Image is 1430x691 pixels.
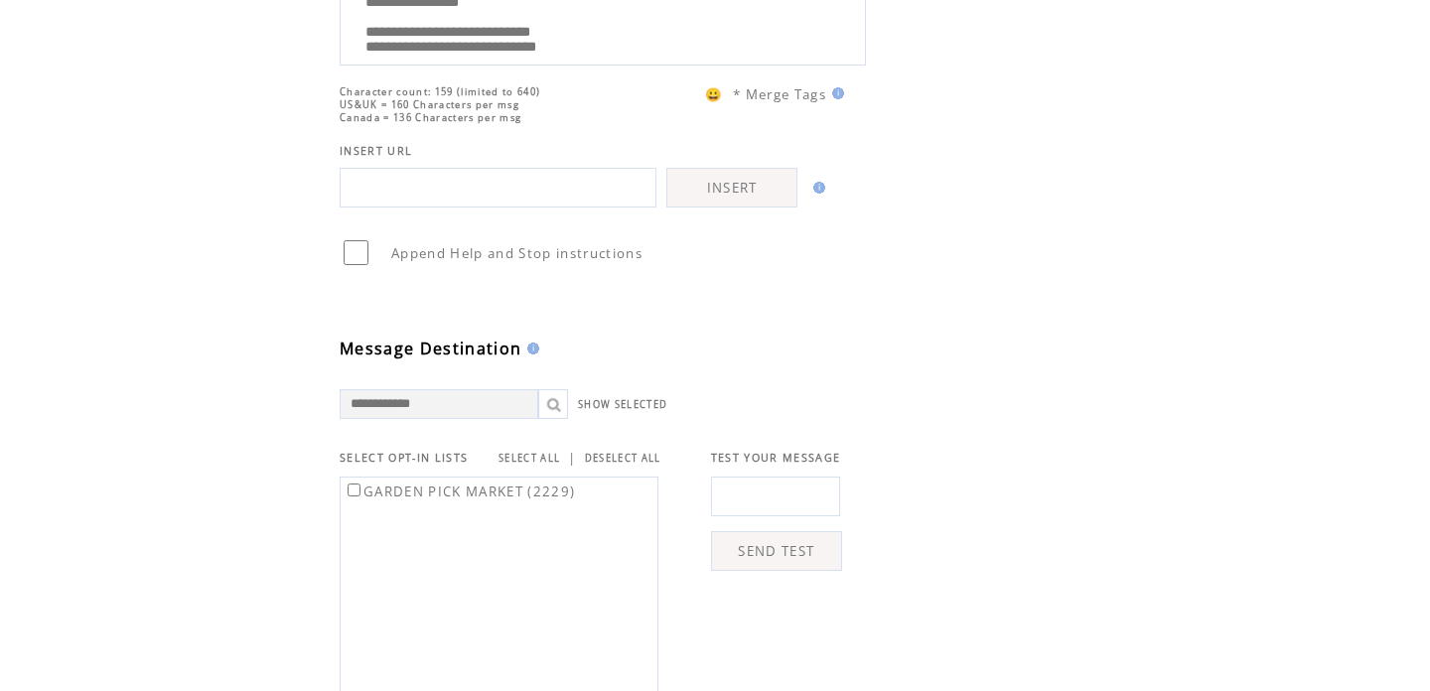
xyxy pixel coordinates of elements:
[568,449,576,467] span: |
[499,452,560,465] a: SELECT ALL
[666,168,797,207] a: INSERT
[585,452,661,465] a: DESELECT ALL
[711,451,841,465] span: TEST YOUR MESSAGE
[733,85,826,103] span: * Merge Tags
[705,85,723,103] span: 😀
[711,531,842,571] a: SEND TEST
[521,343,539,354] img: help.gif
[344,483,575,500] label: GARDEN PICK MARKET (2229)
[340,338,521,359] span: Message Destination
[578,398,667,411] a: SHOW SELECTED
[340,144,412,158] span: INSERT URL
[826,87,844,99] img: help.gif
[807,182,825,194] img: help.gif
[391,244,643,262] span: Append Help and Stop instructions
[340,111,521,124] span: Canada = 136 Characters per msg
[340,451,468,465] span: SELECT OPT-IN LISTS
[340,85,540,98] span: Character count: 159 (limited to 640)
[340,98,519,111] span: US&UK = 160 Characters per msg
[348,484,360,496] input: GARDEN PICK MARKET (2229)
